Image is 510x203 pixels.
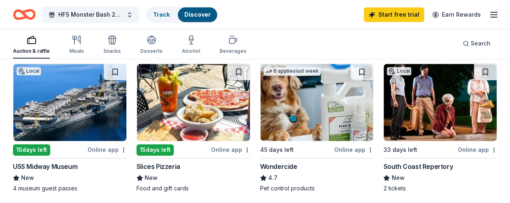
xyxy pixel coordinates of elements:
[211,145,250,155] div: Online app
[471,39,491,48] span: Search
[13,63,127,192] a: Image for USS Midway MuseumLocal15days leftOnline appUSS Midway MuseumNew4 museum guest passes
[13,144,50,155] div: 15 days left
[391,173,404,183] span: New
[182,48,200,54] div: Alcohol
[260,162,297,171] div: Wondercide
[21,173,34,183] span: New
[456,35,497,52] button: Search
[383,145,417,155] div: 33 days left
[427,7,486,22] a: Earn Rewards
[13,64,126,141] img: Image for USS Midway Museum
[387,67,411,75] div: Local
[13,32,50,58] button: Auction & raffle
[383,184,497,192] div: 2 tickets
[146,6,218,23] button: TrackDiscover
[17,67,41,75] div: Local
[153,11,170,18] a: Track
[458,145,497,155] div: Online app
[220,48,246,54] div: Beverages
[384,64,497,141] img: Image for South Coast Repertory
[260,145,294,155] div: 45 days left
[137,162,180,171] div: Slices Pizzeria
[13,184,127,192] div: 4 museum guest passes
[264,67,320,76] div: 6 applies last week
[260,184,374,192] div: Pet control products
[69,32,84,58] button: Meals
[260,63,374,192] a: Image for Wondercide6 applieslast week45 days leftOnline appWondercide4.7Pet control products
[58,10,123,19] span: HFS Monster Bash 2025
[13,48,50,54] div: Auction & raffle
[260,64,373,141] img: Image for Wondercide
[87,145,127,155] div: Online app
[42,6,139,23] button: HFS Monster Bash 2025
[103,32,121,58] button: Snacks
[268,173,277,183] span: 4.7
[383,63,497,192] a: Image for South Coast RepertoryLocal33 days leftOnline appSouth Coast RepertoryNew2 tickets
[140,32,162,58] button: Desserts
[103,48,121,54] div: Snacks
[334,145,373,155] div: Online app
[13,162,77,171] div: USS Midway Museum
[137,184,250,192] div: Food and gift cards
[137,63,250,192] a: Image for Slices Pizzeria15days leftOnline appSlices PizzeriaNewFood and gift cards
[184,11,211,18] a: Discover
[137,64,250,141] img: Image for Slices Pizzeria
[140,48,162,54] div: Desserts
[220,32,246,58] button: Beverages
[69,48,84,54] div: Meals
[182,32,200,58] button: Alcohol
[137,144,174,155] div: 15 days left
[364,7,424,22] a: Start free trial
[13,5,36,24] a: Home
[145,173,158,183] span: New
[383,162,453,171] div: South Coast Repertory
